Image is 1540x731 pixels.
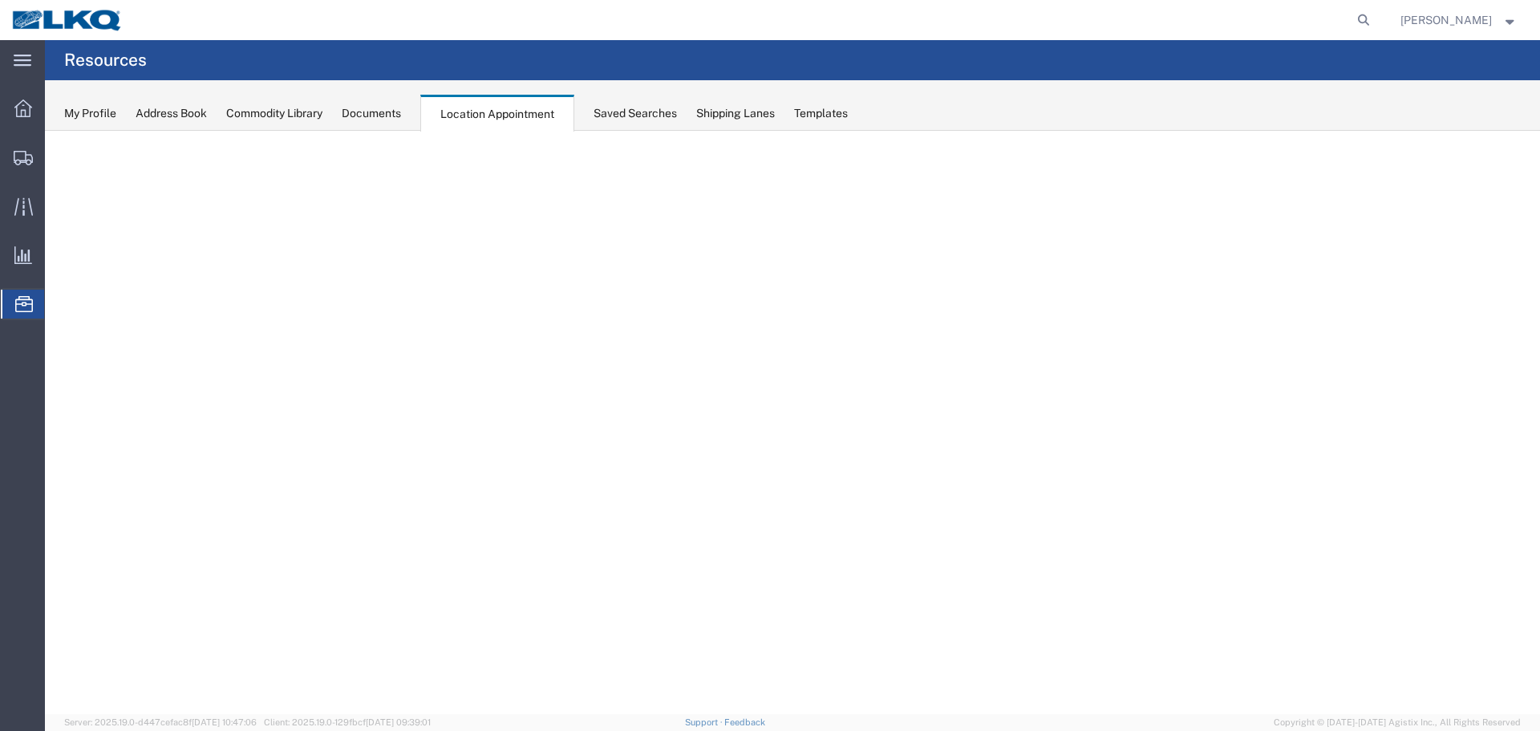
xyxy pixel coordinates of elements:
span: Copyright © [DATE]-[DATE] Agistix Inc., All Rights Reserved [1274,716,1521,729]
span: Server: 2025.19.0-d447cefac8f [64,717,257,727]
button: [PERSON_NAME] [1400,10,1518,30]
span: Client: 2025.19.0-129fbcf [264,717,431,727]
h4: Resources [64,40,147,80]
div: Commodity Library [226,105,322,122]
iframe: FS Legacy Container [45,131,1540,714]
div: Templates [794,105,848,122]
a: Support [685,717,725,727]
div: My Profile [64,105,116,122]
div: Saved Searches [594,105,677,122]
span: [DATE] 10:47:06 [192,717,257,727]
div: Documents [342,105,401,122]
span: Oscar Davila [1400,11,1492,29]
div: Location Appointment [420,95,574,132]
div: Address Book [136,105,207,122]
a: Feedback [724,717,765,727]
span: [DATE] 09:39:01 [366,717,431,727]
img: logo [11,8,124,32]
div: Shipping Lanes [696,105,775,122]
